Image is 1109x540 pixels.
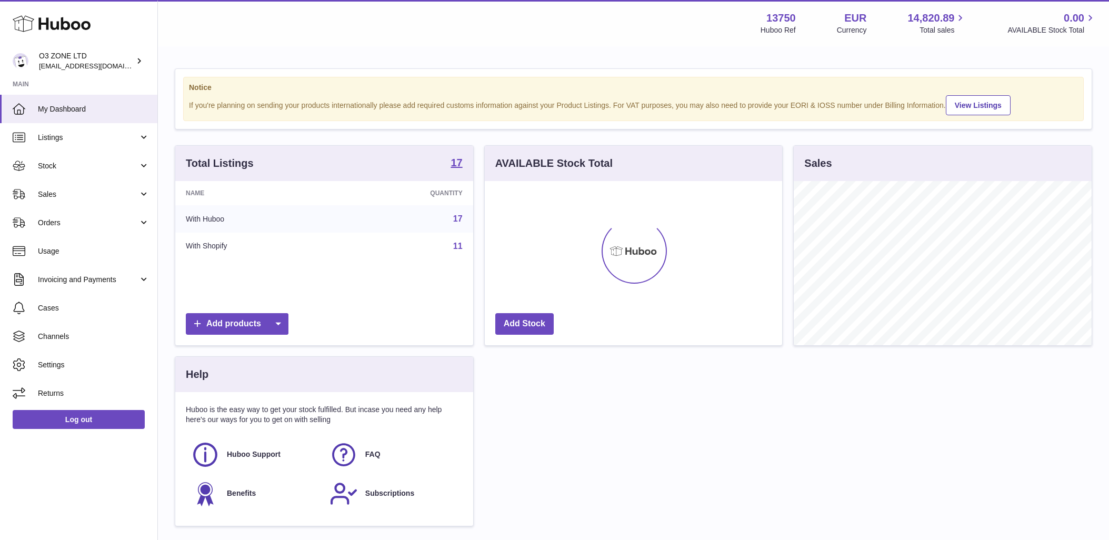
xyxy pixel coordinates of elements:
span: AVAILABLE Stock Total [1007,25,1096,35]
p: Huboo is the easy way to get your stock fulfilled. But incase you need any help here's our ways f... [186,405,463,425]
span: Cases [38,303,149,313]
h3: AVAILABLE Stock Total [495,156,613,171]
a: Benefits [191,479,319,508]
a: 17 [451,157,462,170]
strong: Notice [189,83,1078,93]
a: 0.00 AVAILABLE Stock Total [1007,11,1096,35]
td: With Shopify [175,233,336,260]
span: [EMAIL_ADDRESS][DOMAIN_NAME] [39,62,155,70]
a: Subscriptions [329,479,457,508]
span: Subscriptions [365,488,414,498]
a: Log out [13,410,145,429]
strong: 17 [451,157,462,168]
span: Invoicing and Payments [38,275,138,285]
span: Benefits [227,488,256,498]
th: Quantity [336,181,473,205]
span: My Dashboard [38,104,149,114]
a: View Listings [946,95,1011,115]
strong: EUR [844,11,866,25]
h3: Help [186,367,208,382]
h3: Total Listings [186,156,254,171]
a: Add Stock [495,313,554,335]
div: If you're planning on sending your products internationally please add required customs informati... [189,94,1078,115]
span: Settings [38,360,149,370]
span: Orders [38,218,138,228]
img: hello@o3zoneltd.co.uk [13,53,28,69]
div: Huboo Ref [761,25,796,35]
a: Add products [186,313,288,335]
a: FAQ [329,441,457,469]
div: O3 ZONE LTD [39,51,134,71]
a: 14,820.89 Total sales [907,11,966,35]
th: Name [175,181,336,205]
span: Sales [38,189,138,199]
div: Currency [837,25,867,35]
span: Total sales [920,25,966,35]
span: 14,820.89 [907,11,954,25]
span: Stock [38,161,138,171]
span: Listings [38,133,138,143]
a: 17 [453,214,463,223]
span: Returns [38,388,149,398]
strong: 13750 [766,11,796,25]
td: With Huboo [175,205,336,233]
span: 0.00 [1064,11,1084,25]
a: Huboo Support [191,441,319,469]
span: Channels [38,332,149,342]
h3: Sales [804,156,832,171]
a: 11 [453,242,463,251]
span: Huboo Support [227,449,281,459]
span: FAQ [365,449,381,459]
span: Usage [38,246,149,256]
